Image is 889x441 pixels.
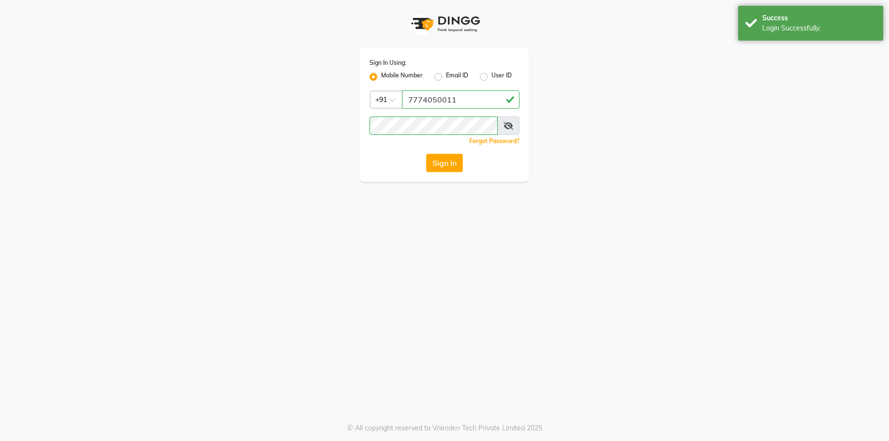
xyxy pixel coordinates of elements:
label: Sign In Using: [370,59,406,67]
input: Username [370,117,498,135]
img: logo1.svg [406,10,483,38]
div: Success [762,13,876,23]
label: User ID [491,71,512,83]
a: Forgot Password? [469,137,519,145]
button: Sign In [426,154,463,172]
label: Mobile Number [381,71,423,83]
input: Username [402,90,519,109]
div: Login Successfully. [762,23,876,33]
label: Email ID [446,71,468,83]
